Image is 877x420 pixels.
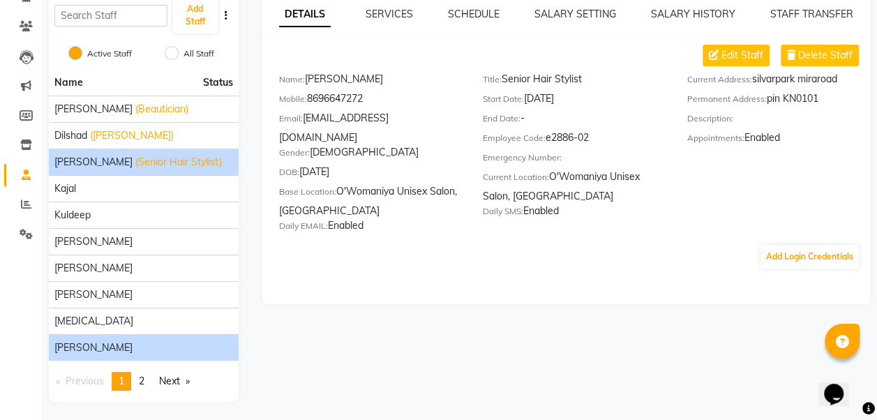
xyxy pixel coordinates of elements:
span: 2 [139,375,144,387]
span: 1 [119,375,124,387]
div: Enabled [687,130,870,150]
label: Active Staff [87,47,132,60]
label: Gender: [279,147,310,159]
a: SALARY HISTORY [651,8,735,20]
a: SALARY SETTING [534,8,616,20]
span: Edit Staff [721,48,763,63]
div: Senior Hair Stylist [483,72,666,91]
span: (Senior Hair Stylist) [135,155,222,170]
label: Description: [687,112,733,125]
span: Delete Staff [798,48,853,63]
button: Add Login Credentials [760,245,859,269]
label: Current Location: [483,171,549,183]
span: [MEDICAL_DATA] [54,314,133,329]
iframe: chat widget [818,364,863,406]
label: Title: [483,73,502,86]
a: STAFF TRANSFER [770,8,853,20]
span: ([PERSON_NAME]) [90,128,174,143]
a: Next [152,372,197,391]
label: Name: [279,73,305,86]
div: Enabled [279,218,462,238]
label: Start Date: [483,93,524,105]
div: O'Womaniya Unisex Salon, [GEOGRAPHIC_DATA] [279,184,462,218]
label: Email: [279,112,303,125]
label: DOB: [279,166,299,179]
div: 8696647272 [279,91,462,111]
div: Enabled [483,204,666,223]
div: [PERSON_NAME] [279,72,462,91]
div: e2886-02 [483,130,666,150]
span: [PERSON_NAME] [54,155,133,170]
span: [PERSON_NAME] [54,287,133,302]
input: Search Staff [54,5,167,27]
span: Previous [66,375,104,387]
label: Base Location: [279,186,336,198]
div: [DEMOGRAPHIC_DATA] [279,145,462,165]
label: All Staff [183,47,214,60]
button: Edit Staff [703,45,770,66]
div: [DATE] [483,91,666,111]
span: Dilshad [54,128,87,143]
div: silvarpark miraroad [687,72,870,91]
span: kuldeep [54,208,91,223]
label: Daily SMS: [483,205,523,218]
div: O'Womaniya Unisex Salon, [GEOGRAPHIC_DATA] [483,170,666,204]
label: Current Address: [687,73,752,86]
span: Name [54,76,83,89]
span: [PERSON_NAME] [54,234,133,249]
a: DETAILS [279,2,331,27]
label: Appointments: [687,132,744,144]
label: Mobile: [279,93,307,105]
div: [EMAIL_ADDRESS][DOMAIN_NAME] [279,111,462,145]
label: Employee Code: [483,132,546,144]
span: kajal [54,181,76,196]
label: Daily EMAIL: [279,220,328,232]
div: - [483,111,666,130]
button: Delete Staff [781,45,859,66]
span: [PERSON_NAME] [54,261,133,276]
a: SERVICES [366,8,413,20]
div: [DATE] [279,165,462,184]
span: (Beautician) [135,102,188,117]
label: End Date: [483,112,520,125]
span: [PERSON_NAME] [54,340,133,355]
label: Emergency Number: [483,151,562,164]
nav: Pagination [49,372,239,391]
label: Permanent Address: [687,93,767,105]
div: pin KN0101 [687,91,870,111]
a: SCHEDULE [448,8,500,20]
span: [PERSON_NAME] [54,102,133,117]
span: Status [203,75,233,90]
